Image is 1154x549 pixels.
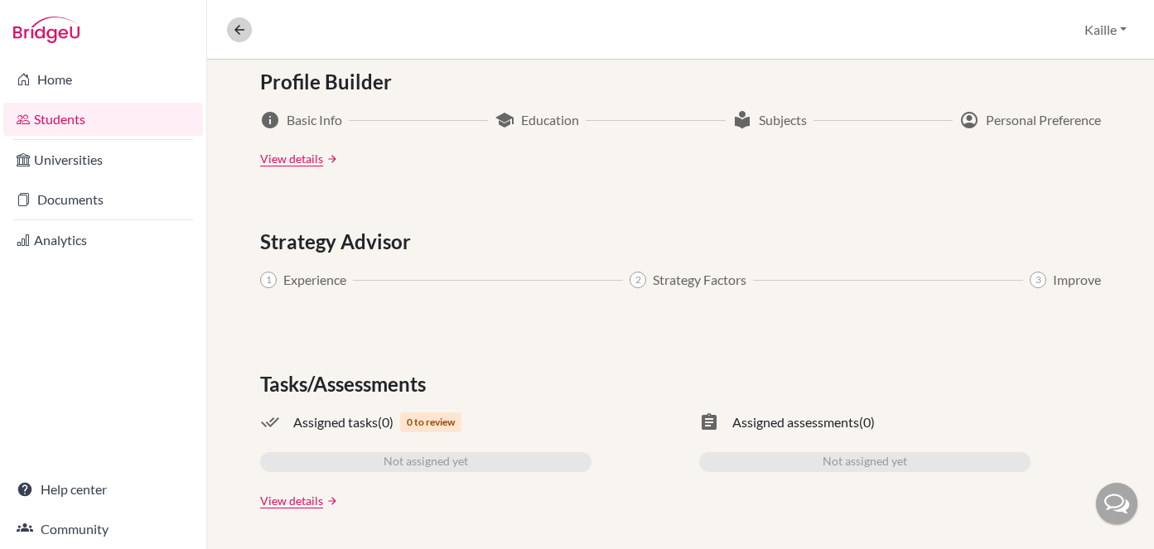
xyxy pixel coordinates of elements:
span: Assigned assessments [732,412,859,432]
span: 2 [630,272,646,288]
a: Universities [3,143,203,176]
span: Not assigned yet [823,452,907,472]
img: Bridge-U [13,17,80,43]
span: assignment [699,412,719,432]
span: Strategy Factors [653,270,746,290]
span: Personal Preference [986,110,1101,130]
span: Education [521,110,579,130]
a: View details [260,150,323,167]
span: (0) [859,412,875,432]
span: Experience [283,270,346,290]
span: account_circle [959,110,979,130]
a: Community [3,513,203,546]
span: Profile Builder [260,67,398,97]
a: Documents [3,183,203,216]
span: (0) [378,412,394,432]
span: Assigned tasks [293,412,378,432]
span: 0 to review [400,412,461,432]
span: 3 [1030,272,1046,288]
span: Tasks/Assessments [260,369,432,399]
span: info [260,110,280,130]
a: arrow_forward [323,153,338,165]
a: Help center [3,473,203,506]
a: Analytics [3,224,203,257]
span: Not assigned yet [384,452,468,472]
span: Help [38,12,72,26]
span: done_all [260,412,280,432]
a: View details [260,492,323,509]
a: Home [3,63,203,96]
a: arrow_forward [323,495,338,507]
a: Students [3,103,203,136]
button: Kaille [1077,14,1134,46]
span: local_library [732,110,752,130]
span: Subjects [759,110,807,130]
span: 1 [260,272,277,288]
span: Strategy Advisor [260,227,418,257]
span: Improve [1053,270,1101,290]
span: Basic Info [287,110,342,130]
span: school [495,110,514,130]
